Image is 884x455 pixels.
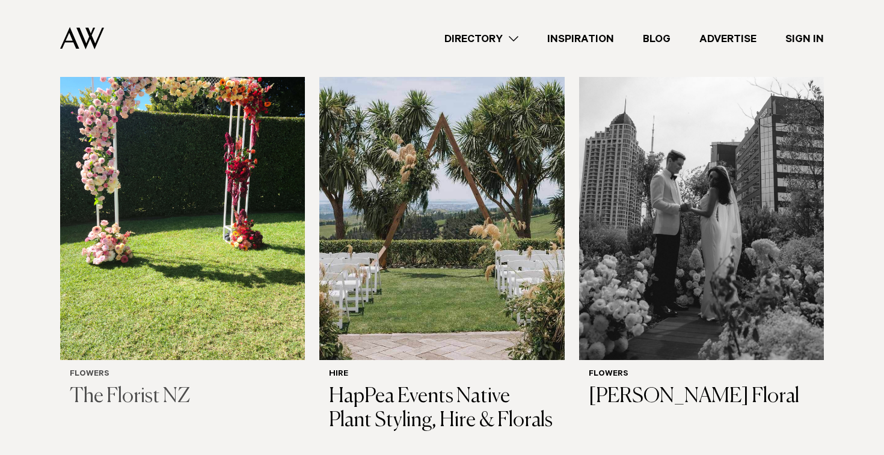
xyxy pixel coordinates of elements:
h6: Flowers [589,370,814,380]
a: Directory [430,31,533,47]
a: Auckland Weddings Flowers | Michele Coomey Floral Flowers [PERSON_NAME] Floral [579,31,824,418]
h3: HapPea Events Native Plant Styling, Hire & Florals [329,385,554,434]
a: Blog [628,31,685,47]
img: Auckland Weddings Flowers | Michele Coomey Floral [579,31,824,359]
h3: [PERSON_NAME] Floral [589,385,814,409]
a: Inspiration [533,31,628,47]
a: Auckland Weddings Flowers | The Florist NZ Flowers The Florist NZ [60,31,305,418]
a: Auckland Weddings Hire | HapPea Events Native Plant Styling, Hire & Florals Hire HapPea Events Na... [319,31,564,443]
img: Auckland Weddings Hire | HapPea Events Native Plant Styling, Hire & Florals [319,31,564,359]
img: Auckland Weddings Logo [60,27,104,49]
img: Auckland Weddings Flowers | The Florist NZ [60,31,305,359]
a: Advertise [685,31,771,47]
h6: Flowers [70,370,295,380]
h3: The Florist NZ [70,385,295,409]
h6: Hire [329,370,554,380]
a: Sign In [771,31,838,47]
